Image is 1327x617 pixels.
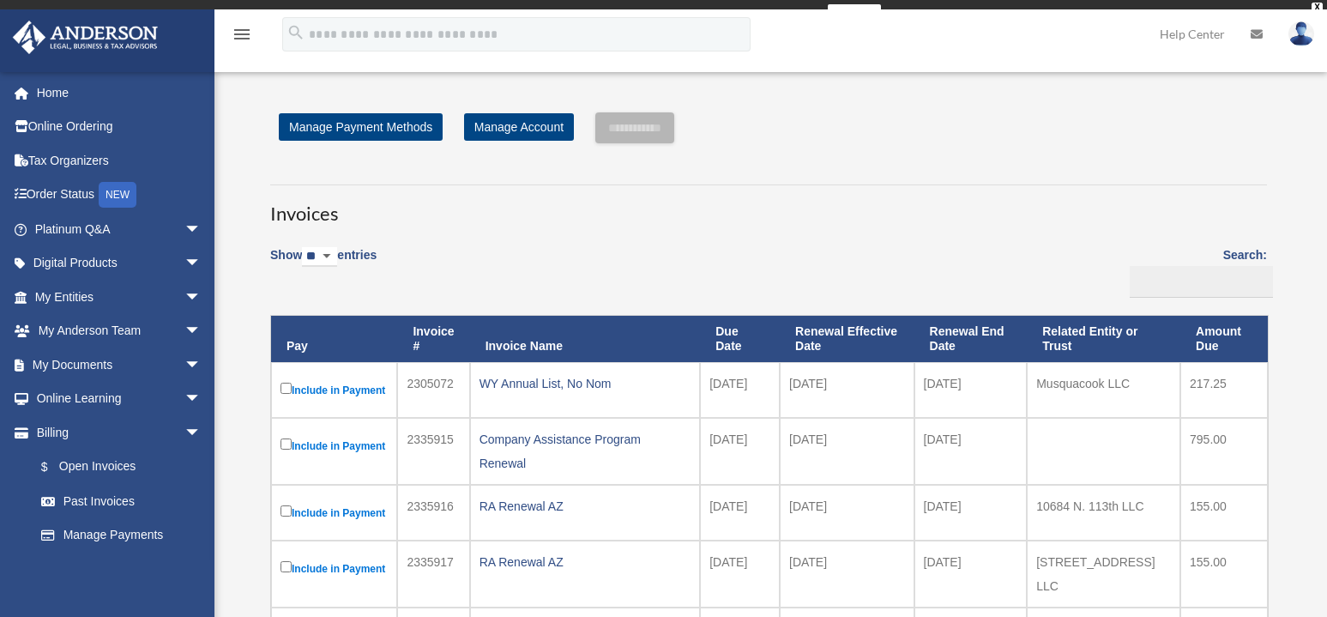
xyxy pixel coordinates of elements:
[99,182,136,208] div: NEW
[12,314,227,348] a: My Anderson Teamarrow_drop_down
[700,316,780,362] th: Due Date: activate to sort column ascending
[12,110,227,144] a: Online Ordering
[914,362,1028,418] td: [DATE]
[184,382,219,417] span: arrow_drop_down
[780,418,914,485] td: [DATE]
[780,316,914,362] th: Renewal Effective Date: activate to sort column ascending
[397,316,469,362] th: Invoice #: activate to sort column ascending
[12,415,219,450] a: Billingarrow_drop_down
[280,383,292,394] input: Include in Payment
[700,541,780,608] td: [DATE]
[184,246,219,281] span: arrow_drop_down
[464,113,574,141] a: Manage Account
[12,76,227,110] a: Home
[397,541,469,608] td: 2335917
[1027,485,1180,541] td: 10684 N. 113th LLC
[287,23,305,42] i: search
[914,418,1028,485] td: [DATE]
[1027,541,1180,608] td: [STREET_ADDRESS] LLC
[914,541,1028,608] td: [DATE]
[24,518,219,553] a: Manage Payments
[828,4,881,25] a: survey
[914,485,1028,541] td: [DATE]
[12,212,227,246] a: Platinum Q&Aarrow_drop_down
[446,4,821,25] div: Get a chance to win 6 months of Platinum for free just by filling out this
[914,316,1028,362] th: Renewal End Date: activate to sort column ascending
[700,418,780,485] td: [DATE]
[270,245,377,284] label: Show entries
[1180,485,1268,541] td: 155.00
[184,280,219,315] span: arrow_drop_down
[1130,266,1273,299] input: Search:
[8,21,163,54] img: Anderson Advisors Platinum Portal
[24,450,210,485] a: $Open Invoices
[270,184,1267,227] h3: Invoices
[1180,418,1268,485] td: 795.00
[280,561,292,572] input: Include in Payment
[302,247,337,267] select: Showentries
[397,418,469,485] td: 2335915
[232,24,252,45] i: menu
[1180,362,1268,418] td: 217.25
[480,494,691,518] div: RA Renewal AZ
[184,314,219,349] span: arrow_drop_down
[12,246,227,281] a: Digital Productsarrow_drop_down
[280,435,388,457] label: Include in Payment
[280,558,388,579] label: Include in Payment
[480,550,691,574] div: RA Renewal AZ
[51,457,59,478] span: $
[700,485,780,541] td: [DATE]
[280,379,388,401] label: Include in Payment
[780,362,914,418] td: [DATE]
[480,372,691,396] div: WY Annual List, No Nom
[184,415,219,451] span: arrow_drop_down
[12,382,227,416] a: Online Learningarrow_drop_down
[1180,316,1268,362] th: Amount Due: activate to sort column ascending
[280,439,292,450] input: Include in Payment
[397,362,469,418] td: 2305072
[1124,245,1267,298] label: Search:
[780,485,914,541] td: [DATE]
[1027,316,1180,362] th: Related Entity or Trust: activate to sort column ascending
[24,484,219,518] a: Past Invoices
[780,541,914,608] td: [DATE]
[12,552,227,586] a: Events Calendar
[12,280,227,314] a: My Entitiesarrow_drop_down
[232,30,252,45] a: menu
[470,316,701,362] th: Invoice Name: activate to sort column ascending
[280,502,388,523] label: Include in Payment
[700,362,780,418] td: [DATE]
[279,113,443,141] a: Manage Payment Methods
[184,212,219,247] span: arrow_drop_down
[1288,21,1314,46] img: User Pic
[1312,3,1323,13] div: close
[480,427,691,475] div: Company Assistance Program Renewal
[1027,362,1180,418] td: Musquacook LLC
[271,316,397,362] th: Pay: activate to sort column descending
[12,143,227,178] a: Tax Organizers
[184,348,219,383] span: arrow_drop_down
[12,348,227,382] a: My Documentsarrow_drop_down
[280,505,292,517] input: Include in Payment
[12,178,227,213] a: Order StatusNEW
[397,485,469,541] td: 2335916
